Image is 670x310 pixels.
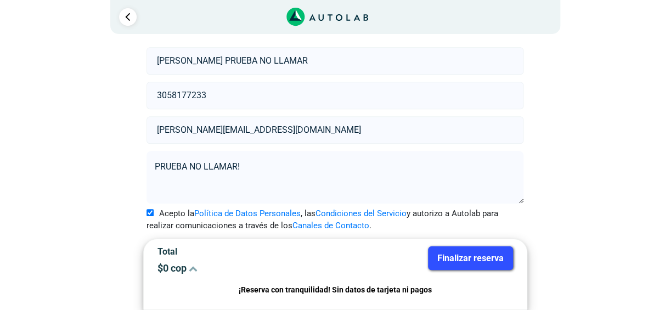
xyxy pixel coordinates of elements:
a: Política de Datos Personales [194,208,301,218]
p: $ 0 cop [157,262,327,274]
input: Correo electrónico [147,116,523,144]
a: Canales de Contacto [292,221,369,230]
input: Nombre y apellido [147,47,523,75]
input: Acepto laPolítica de Datos Personales, lasCondiciones del Servicioy autorizo a Autolab para reali... [147,209,154,216]
a: Ir al paso anterior [119,8,137,26]
button: Finalizar reserva [428,246,513,270]
a: Link al sitio de autolab [286,11,368,21]
p: ¡Reserva con tranquilidad! Sin datos de tarjeta ni pagos [157,284,513,296]
label: Acepto la , las y autorizo a Autolab para realizar comunicaciones a través de los . [147,207,523,232]
p: Total [157,246,327,257]
input: Celular [147,82,523,109]
a: Condiciones del Servicio [316,208,407,218]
